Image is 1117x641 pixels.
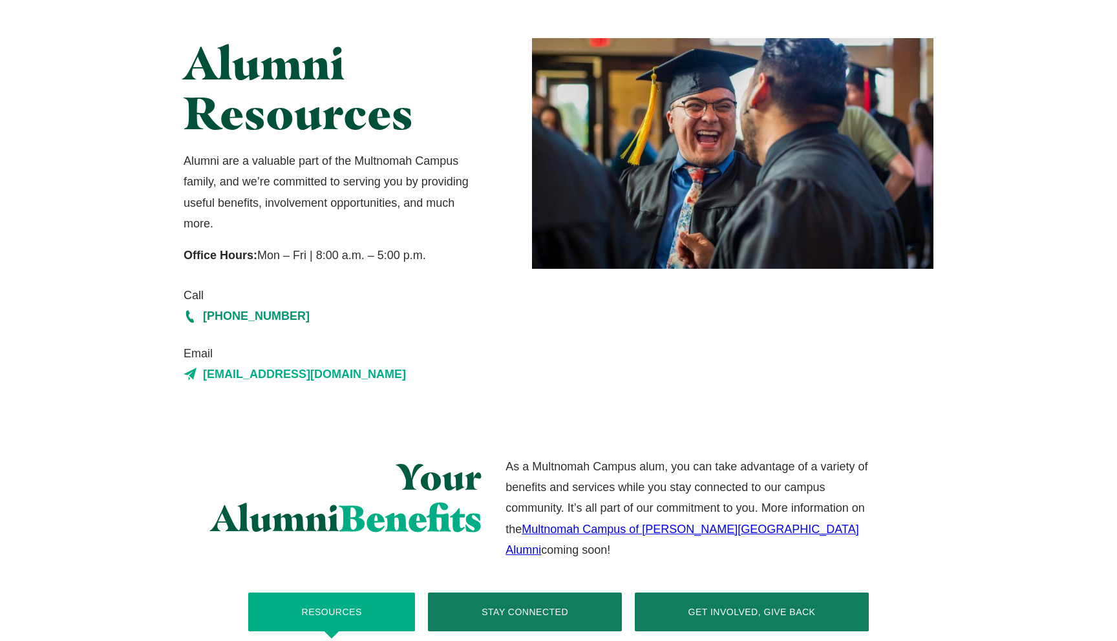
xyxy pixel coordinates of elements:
a: Multnomah Campus of [PERSON_NAME][GEOGRAPHIC_DATA] Alumni [505,523,859,556]
span: Benefits [339,496,482,540]
h1: Alumni Resources [184,38,482,138]
button: Get Involved, Give Back [635,593,869,631]
p: Mon – Fri | 8:00 a.m. – 5:00 p.m. [184,245,482,266]
button: Stay Connected [428,593,621,631]
p: As a Multnomah Campus alum, you can take advantage of a variety of benefits and services while yo... [505,456,868,561]
button: Resources [248,593,416,631]
img: Two Graduates Laughing [532,38,933,269]
span: Email [184,343,482,364]
span: Call [184,285,482,306]
p: Alumni are a valuable part of the Multnomah Campus family, and we’re committed to serving you by ... [184,151,482,235]
strong: Office Hours: [184,249,257,262]
h2: Your Alumni [184,456,482,540]
a: [EMAIL_ADDRESS][DOMAIN_NAME] [184,364,482,384]
a: [PHONE_NUMBER] [184,306,482,326]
